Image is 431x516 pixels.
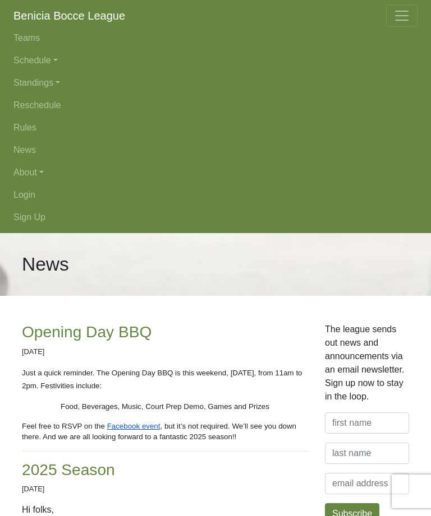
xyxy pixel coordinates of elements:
a: Rules [13,117,418,139]
a: News [13,139,418,161]
a: About [13,161,418,184]
h1: News [22,253,69,276]
p: The league sends out news and announcements via an email newsletter. Sign up now to stay in the l... [325,323,409,403]
a: Login [13,184,418,206]
p: [DATE] [22,484,308,494]
a: Sign Up [13,206,418,229]
a: Standings [13,72,418,94]
span: Just a quick reminder. The Opening Day BBQ is this weekend, [DATE], from 11am to 2pm. Festivities... [22,369,304,390]
a: Opening Day BBQ [22,323,152,341]
p: [DATE] [22,346,308,357]
span: Feel free to RSVP on the [22,422,105,430]
input: email [325,473,409,494]
input: last name [325,443,409,464]
span: Facebook event [107,422,161,430]
span: , but it’s not required. We’ll see you down there. And we are all looking forward to a fantastic ... [22,422,299,441]
a: Benicia Bocce League [13,4,125,27]
a: Schedule [13,49,418,72]
a: Facebook event [105,421,161,430]
input: first name [325,412,409,434]
button: Toggle navigation [386,4,418,27]
a: Teams [13,27,418,49]
a: Reschedule [13,94,418,117]
a: 2025 Season [22,461,115,478]
span: Food, Beverages, Music, Court Prep Demo, Games and Prizes [61,402,269,411]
